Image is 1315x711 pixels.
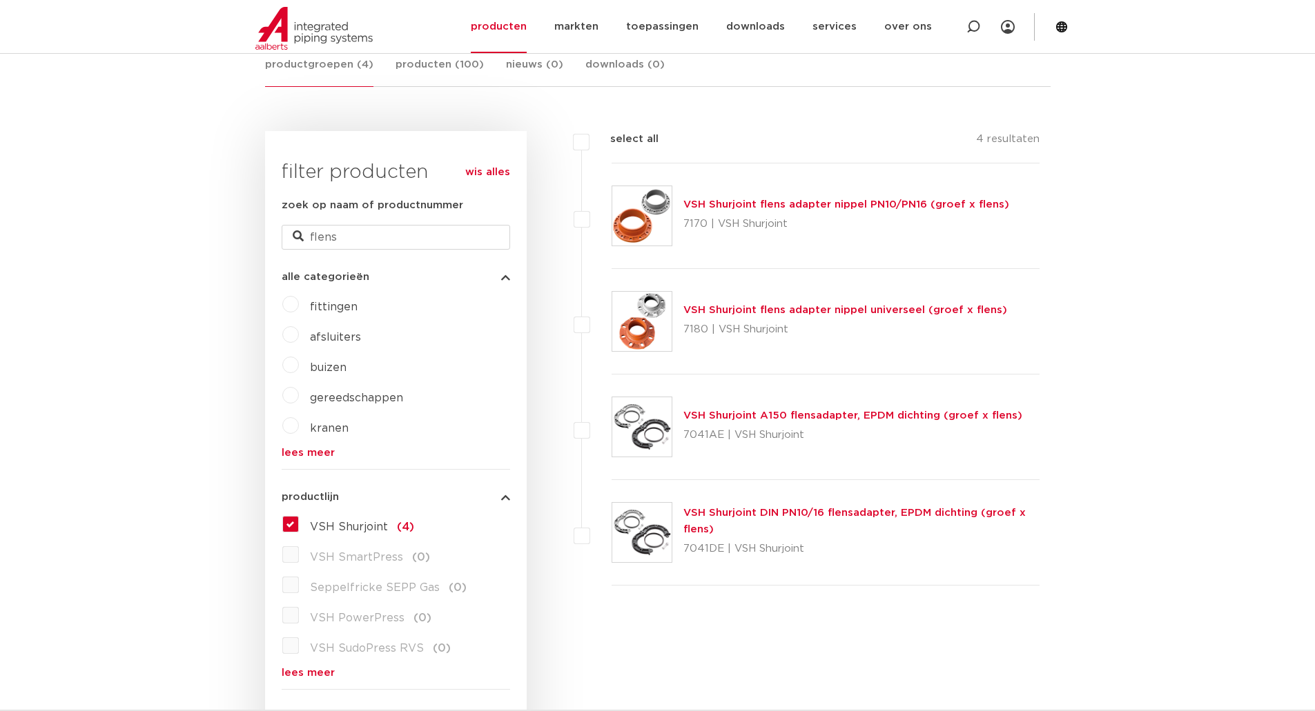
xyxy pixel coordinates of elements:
[282,492,510,502] button: productlijn
[282,197,463,214] label: zoek op naam of productnummer
[683,319,1007,341] p: 7180 | VSH Shurjoint
[590,131,659,148] label: select all
[310,423,349,434] a: kranen
[412,552,430,563] span: (0)
[683,424,1022,446] p: 7041AE | VSH Shurjoint
[612,292,672,351] img: Thumbnail for VSH Shurjoint flens adapter nippel universeel (groef x flens)
[433,643,451,654] span: (0)
[282,225,510,250] input: zoeken
[265,57,373,87] a: productgroepen (4)
[310,301,358,312] a: fittingen
[282,668,510,678] a: lees meer
[396,57,484,86] a: producten (100)
[310,612,405,623] span: VSH PowerPress
[683,213,1009,235] p: 7170 | VSH Shurjoint
[310,552,403,563] span: VSH SmartPress
[282,492,339,502] span: productlijn
[612,503,672,562] img: Thumbnail for VSH Shurjoint DIN PN10/16 flensadapter, EPDM dichting (groef x flens)
[612,397,672,457] img: Thumbnail for VSH Shurjoint A150 flensadapter, EPDM dichting (groef x flens)
[282,272,369,282] span: alle categorieën
[585,57,665,86] a: downloads (0)
[397,521,414,532] span: (4)
[310,582,440,593] span: Seppelfricke SEPP Gas
[683,410,1022,421] a: VSH Shurjoint A150 flensadapter, EPDM dichting (groef x flens)
[683,305,1007,315] a: VSH Shurjoint flens adapter nippel universeel (groef x flens)
[310,392,403,403] a: gereedschappen
[683,538,1040,560] p: 7041DE | VSH Shurjoint
[683,199,1009,210] a: VSH Shurjoint flens adapter nippel PN10/PN16 (groef x flens)
[310,332,361,343] a: afsluiters
[310,521,388,532] span: VSH Shurjoint
[282,159,510,186] h3: filter producten
[413,612,431,623] span: (0)
[506,57,563,86] a: nieuws (0)
[282,448,510,458] a: lees meer
[310,643,424,654] span: VSH SudoPress RVS
[465,164,510,181] a: wis alles
[976,131,1040,152] p: 4 resultaten
[310,362,347,373] a: buizen
[683,508,1026,534] a: VSH Shurjoint DIN PN10/16 flensadapter, EPDM dichting (groef x flens)
[612,186,672,246] img: Thumbnail for VSH Shurjoint flens adapter nippel PN10/PN16 (groef x flens)
[282,272,510,282] button: alle categorieën
[449,582,467,593] span: (0)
